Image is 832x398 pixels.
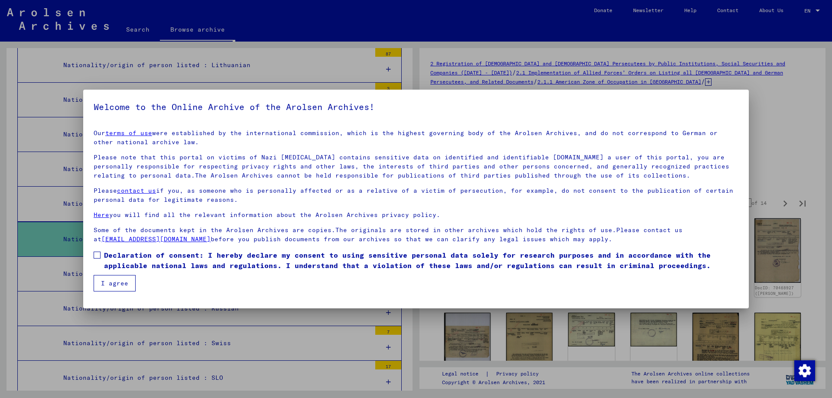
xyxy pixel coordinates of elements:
[94,129,738,147] p: Our were established by the international commission, which is the highest governing body of the ...
[94,211,109,219] a: Here
[101,235,211,243] a: [EMAIL_ADDRESS][DOMAIN_NAME]
[94,100,738,114] h5: Welcome to the Online Archive of the Arolsen Archives!
[105,129,152,137] a: terms of use
[794,360,815,381] img: Change consent
[104,250,738,271] span: Declaration of consent: I hereby declare my consent to using sensitive personal data solely for r...
[94,210,738,220] p: you will find all the relevant information about the Arolsen Archives privacy policy.
[94,153,738,180] p: Please note that this portal on victims of Nazi [MEDICAL_DATA] contains sensitive data on identif...
[94,226,738,244] p: Some of the documents kept in the Arolsen Archives are copies.The originals are stored in other a...
[94,275,136,291] button: I agree
[117,187,156,194] a: contact us
[94,186,738,204] p: Please if you, as someone who is personally affected or as a relative of a victim of persecution,...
